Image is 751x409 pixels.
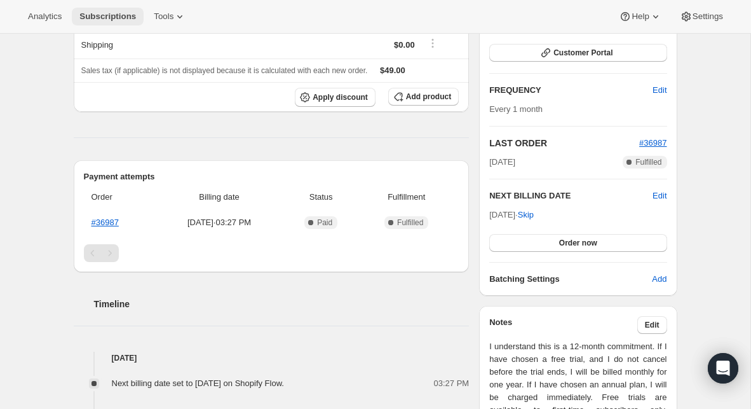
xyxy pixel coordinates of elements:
[288,191,354,204] span: Status
[635,157,661,167] span: Fulfilled
[489,316,637,334] h3: Notes
[81,66,368,75] span: Sales tax (if applicable) is not displayed because it is calculated with each new order.
[489,137,639,149] h2: LAST ORDER
[397,218,423,228] span: Fulfilled
[394,40,415,50] span: $0.00
[639,138,666,148] a: #36987
[510,205,541,225] button: Skip
[158,216,280,229] span: [DATE] · 03:27 PM
[313,92,368,102] span: Apply discount
[645,80,674,101] button: Edit
[489,84,653,97] h2: FREQUENCY
[693,11,723,22] span: Settings
[84,183,155,211] th: Order
[652,273,666,286] span: Add
[72,8,144,25] button: Subscriptions
[79,11,136,22] span: Subscriptions
[295,88,375,107] button: Apply discount
[644,269,674,289] button: Add
[653,190,666,202] button: Edit
[489,210,534,219] span: [DATE] ·
[91,218,119,227] a: #36987
[489,156,515,169] span: [DATE]
[154,11,173,22] span: Tools
[489,44,666,62] button: Customer Portal
[406,92,451,102] span: Add product
[489,190,653,202] h2: NEXT BILLING DATE
[489,234,666,252] button: Order now
[28,11,62,22] span: Analytics
[645,320,660,330] span: Edit
[611,8,669,25] button: Help
[74,31,212,59] th: Shipping
[489,273,652,286] h6: Batching Settings
[637,316,667,334] button: Edit
[20,8,69,25] button: Analytics
[84,170,459,183] h2: Payment attempts
[553,48,612,58] span: Customer Portal
[158,191,280,204] span: Billing date
[423,36,443,50] button: Shipping actions
[653,84,666,97] span: Edit
[362,191,451,204] span: Fulfillment
[74,352,470,364] h4: [DATE]
[434,377,470,390] span: 03:27 PM
[708,353,738,384] div: Open Intercom Messenger
[380,66,405,75] span: $49.00
[317,218,332,228] span: Paid
[84,244,459,262] nav: Pagination
[94,298,470,310] h2: Timeline
[672,8,731,25] button: Settings
[559,238,597,248] span: Order now
[146,8,194,25] button: Tools
[632,11,649,22] span: Help
[388,88,459,106] button: Add product
[112,378,284,388] span: Next billing date set to [DATE] on Shopify Flow.
[489,104,543,114] span: Every 1 month
[639,137,666,149] button: #36987
[518,209,534,221] span: Skip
